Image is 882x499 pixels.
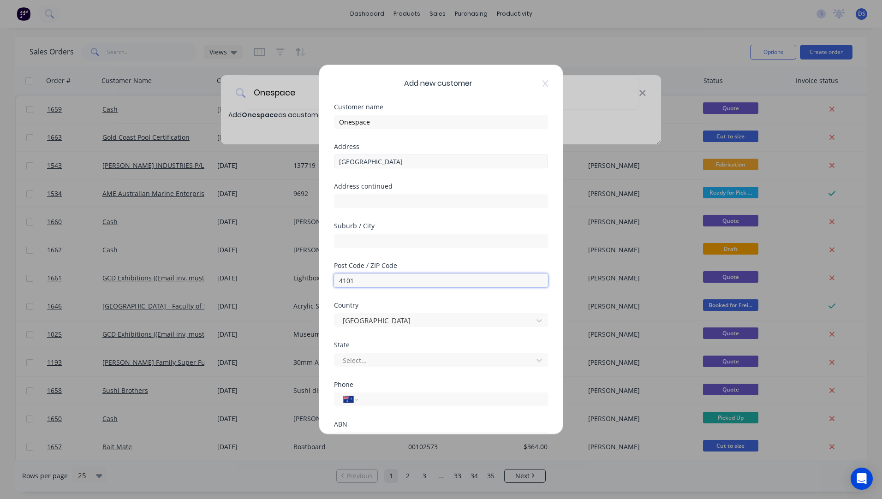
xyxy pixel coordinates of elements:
div: Phone [334,381,548,388]
div: Address continued [334,183,548,190]
div: Suburb / City [334,223,548,229]
div: Post Code / ZIP Code [334,262,548,269]
div: Country [334,302,548,309]
div: Open Intercom Messenger [851,468,873,490]
div: State [334,342,548,348]
span: Add new customer [404,78,472,89]
div: ABN [334,421,548,428]
div: Address [334,143,548,150]
div: Customer name [334,104,548,110]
